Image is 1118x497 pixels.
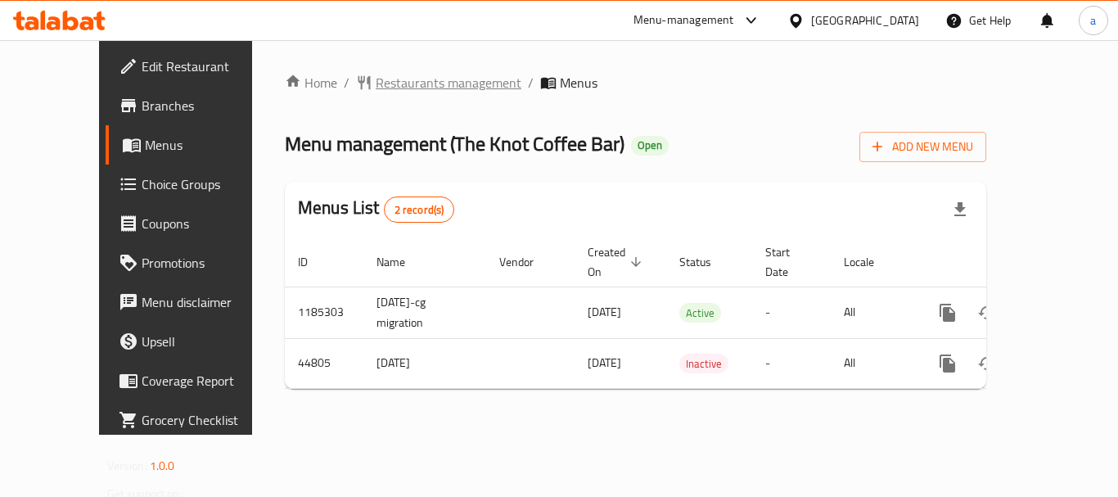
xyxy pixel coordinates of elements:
[679,303,721,323] div: Active
[285,73,986,93] nav: breadcrumb
[142,96,273,115] span: Branches
[844,252,895,272] span: Locale
[142,371,273,391] span: Coverage Report
[142,56,273,76] span: Edit Restaurant
[106,86,286,125] a: Branches
[106,165,286,204] a: Choice Groups
[356,73,521,93] a: Restaurants management
[1090,11,1096,29] span: a
[285,287,363,338] td: 1185303
[560,73,597,93] span: Menus
[106,125,286,165] a: Menus
[588,242,647,282] span: Created On
[142,332,273,351] span: Upsell
[752,338,831,388] td: -
[967,293,1007,332] button: Change Status
[285,125,624,162] span: Menu management ( The Knot Coffee Bar )
[106,361,286,400] a: Coverage Report
[142,174,273,194] span: Choice Groups
[344,73,349,93] li: /
[631,136,669,156] div: Open
[499,252,555,272] span: Vendor
[528,73,534,93] li: /
[363,338,486,388] td: [DATE]
[298,252,329,272] span: ID
[765,242,811,282] span: Start Date
[679,355,728,373] span: Inactive
[285,237,1098,389] table: enhanced table
[107,455,147,477] span: Version:
[633,11,734,30] div: Menu-management
[106,322,286,361] a: Upsell
[811,11,919,29] div: [GEOGRAPHIC_DATA]
[142,253,273,273] span: Promotions
[679,304,721,323] span: Active
[928,344,967,383] button: more
[384,197,455,223] div: Total records count
[142,214,273,233] span: Coupons
[142,410,273,430] span: Grocery Checklist
[631,138,669,152] span: Open
[150,455,175,477] span: 1.0.0
[588,301,621,323] span: [DATE]
[679,252,733,272] span: Status
[940,190,980,229] div: Export file
[588,352,621,373] span: [DATE]
[831,338,915,388] td: All
[145,135,273,155] span: Menus
[285,73,337,93] a: Home
[142,292,273,312] span: Menu disclaimer
[859,132,986,162] button: Add New Menu
[928,293,967,332] button: more
[376,73,521,93] span: Restaurants management
[385,202,454,218] span: 2 record(s)
[106,47,286,86] a: Edit Restaurant
[106,243,286,282] a: Promotions
[752,287,831,338] td: -
[967,344,1007,383] button: Change Status
[285,338,363,388] td: 44805
[106,282,286,322] a: Menu disclaimer
[915,237,1098,287] th: Actions
[298,196,454,223] h2: Menus List
[106,400,286,440] a: Grocery Checklist
[831,287,915,338] td: All
[872,137,973,157] span: Add New Menu
[106,204,286,243] a: Coupons
[376,252,426,272] span: Name
[363,287,486,338] td: [DATE]-cg migration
